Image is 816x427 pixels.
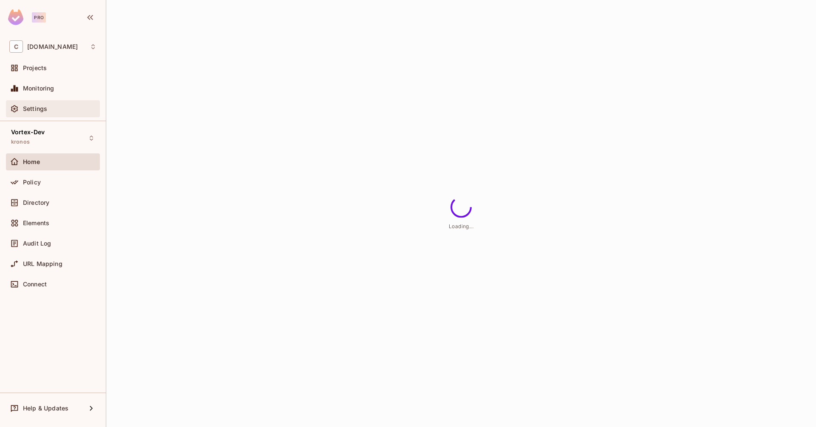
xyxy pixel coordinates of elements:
span: Settings [23,105,47,112]
span: C [9,40,23,53]
span: Directory [23,199,49,206]
span: Loading... [449,223,473,229]
img: SReyMgAAAABJRU5ErkJggg== [8,9,23,25]
span: Policy [23,179,41,186]
span: Help & Updates [23,405,68,412]
span: Audit Log [23,240,51,247]
span: kronos [11,139,30,145]
span: Workspace: consoleconnect.com [27,43,78,50]
span: Home [23,158,40,165]
span: Projects [23,65,47,71]
span: Monitoring [23,85,54,92]
div: Pro [32,12,46,23]
span: Connect [23,281,47,288]
span: Elements [23,220,49,226]
span: Vortex-Dev [11,129,45,136]
span: URL Mapping [23,260,62,267]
